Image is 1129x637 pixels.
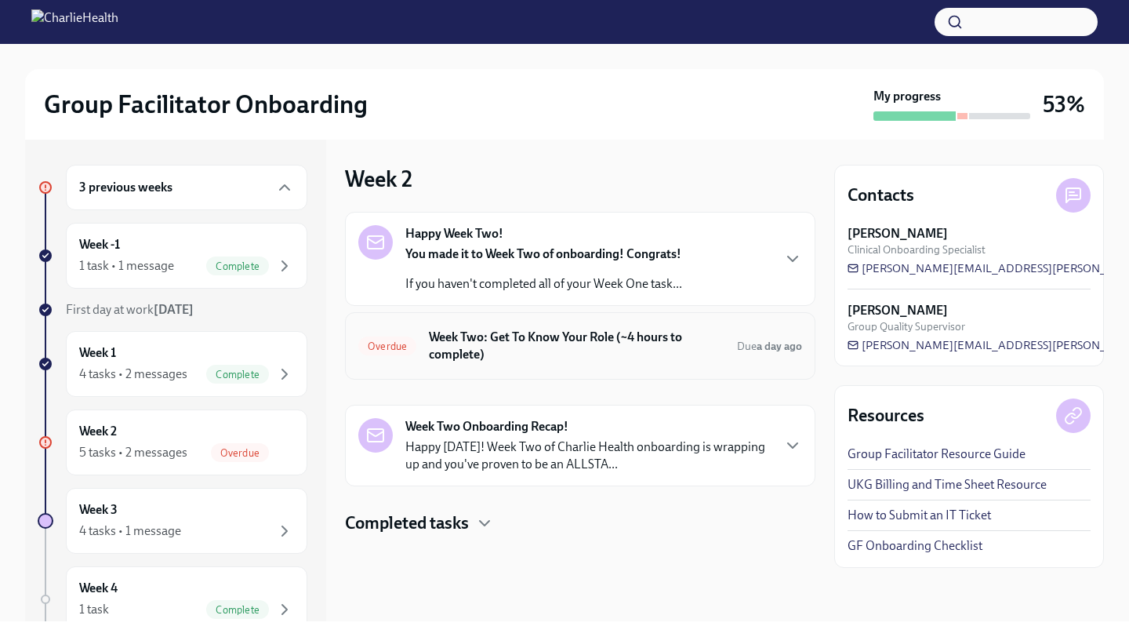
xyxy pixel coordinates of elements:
h3: Week 2 [345,165,412,193]
div: 4 tasks • 1 message [79,522,181,540]
h3: 53% [1043,90,1085,118]
strong: a day ago [757,340,802,353]
a: GF Onboarding Checklist [848,537,982,555]
div: 1 task • 1 message [79,257,174,275]
div: 5 tasks • 2 messages [79,444,187,461]
div: 3 previous weeks [66,165,307,210]
span: Overdue [211,447,269,459]
span: Clinical Onboarding Specialist [848,242,986,257]
strong: Week Two Onboarding Recap! [405,418,568,435]
p: Happy [DATE]! Week Two of Charlie Health onboarding is wrapping up and you've proven to be an ALL... [405,439,771,473]
a: OverdueWeek Two: Get To Know Your Role (~4 hours to complete)Duea day ago [358,326,802,366]
p: If you haven't completed all of your Week One task... [405,275,682,293]
h2: Group Facilitator Onboarding [44,89,368,120]
span: First day at work [66,302,194,317]
h6: Week -1 [79,236,120,253]
strong: [PERSON_NAME] [848,225,948,242]
h4: Completed tasks [345,511,469,535]
img: CharlieHealth [31,9,118,35]
a: Week 25 tasks • 2 messagesOverdue [38,409,307,475]
span: Complete [206,604,269,616]
a: First day at work[DATE] [38,301,307,318]
h4: Resources [848,404,924,428]
h6: 3 previous weeks [79,179,172,196]
strong: Happy Week Two! [405,225,503,242]
a: Week 14 tasks • 2 messagesComplete [38,331,307,397]
h6: Week Two: Get To Know Your Role (~4 hours to complete) [429,329,724,363]
span: Due [737,340,802,353]
a: How to Submit an IT Ticket [848,507,991,524]
div: 1 task [79,601,109,618]
a: Week 41 taskComplete [38,566,307,632]
a: Week 34 tasks • 1 message [38,488,307,554]
span: Complete [206,260,269,272]
span: September 29th, 2025 10:00 [737,339,802,354]
h6: Week 1 [79,344,116,362]
h6: Week 2 [79,423,117,440]
a: Group Facilitator Resource Guide [848,446,1026,463]
span: Overdue [358,340,416,352]
a: UKG Billing and Time Sheet Resource [848,476,1047,493]
span: Group Quality Supervisor [848,319,965,334]
strong: You made it to Week Two of onboarding! Congrats! [405,246,681,261]
h6: Week 4 [79,580,118,597]
div: 4 tasks • 2 messages [79,366,187,383]
h4: Contacts [848,184,914,207]
span: Complete [206,369,269,380]
strong: [DATE] [154,302,194,317]
h6: Week 3 [79,501,118,519]
strong: [PERSON_NAME] [848,302,948,319]
a: Week -11 task • 1 messageComplete [38,223,307,289]
strong: My progress [873,88,941,105]
div: Completed tasks [345,511,815,535]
